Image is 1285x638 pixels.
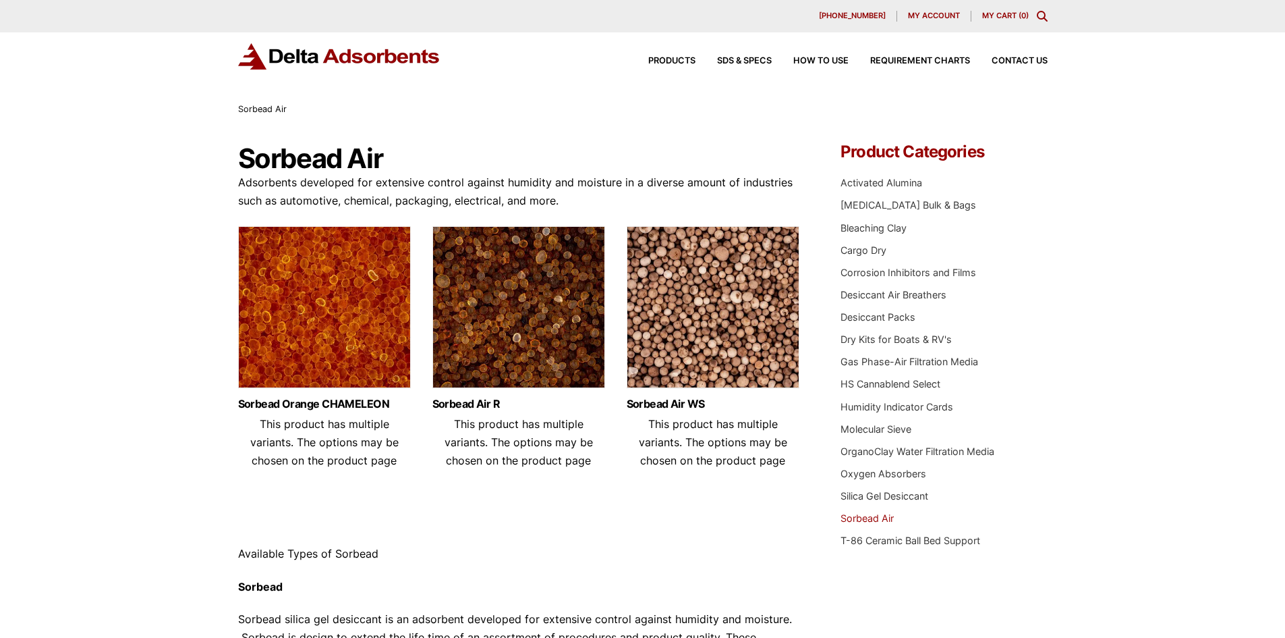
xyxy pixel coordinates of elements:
[717,57,772,65] span: SDS & SPECS
[772,57,849,65] a: How to Use
[238,398,411,410] a: Sorbead Orange CHAMELEON
[840,334,952,345] a: Dry Kits for Boats & RV's
[970,57,1048,65] a: Contact Us
[840,222,907,234] a: Bleaching Clay
[897,11,971,22] a: My account
[840,512,894,524] a: Sorbead Air
[695,57,772,65] a: SDS & SPECS
[840,244,886,256] a: Cargo Dry
[870,57,970,65] span: Requirement Charts
[840,356,978,367] a: Gas Phase-Air Filtration Media
[238,545,801,563] p: Available Types of Sorbead
[627,398,799,410] a: Sorbead Air WS
[840,490,928,502] a: Silica Gel Desiccant
[840,468,926,479] a: Oxygen Absorbers
[639,417,787,467] span: This product has multiple variants. The options may be chosen on the product page
[1037,11,1048,22] div: Toggle Modal Content
[849,57,970,65] a: Requirement Charts
[627,57,695,65] a: Products
[238,144,801,174] h1: Sorbead Air
[908,12,960,20] span: My account
[840,311,915,323] a: Desiccant Packs
[250,417,399,467] span: This product has multiple variants. The options may be chosen on the product page
[432,398,605,410] a: Sorbead Air R
[840,446,994,457] a: OrganoClay Water Filtration Media
[982,11,1029,20] a: My Cart (0)
[840,378,940,390] a: HS Cannablend Select
[840,423,911,435] a: Molecular Sieve
[992,57,1048,65] span: Contact Us
[840,289,946,300] a: Desiccant Air Breathers
[840,177,922,188] a: Activated Alumina
[840,267,976,278] a: Corrosion Inhibitors and Films
[238,174,801,210] p: Adsorbents developed for extensive control against humidity and moisture in a diverse amount of i...
[840,535,980,546] a: T-86 Ceramic Ball Bed Support
[238,580,283,593] strong: Sorbead
[808,11,897,22] a: [PHONE_NUMBER]
[238,104,287,114] span: Sorbead Air
[840,144,1047,160] h4: Product Categories
[1021,11,1026,20] span: 0
[840,199,976,211] a: [MEDICAL_DATA] Bulk & Bags
[238,43,440,70] img: Delta Adsorbents
[819,12,886,20] span: [PHONE_NUMBER]
[793,57,849,65] span: How to Use
[648,57,695,65] span: Products
[840,401,953,413] a: Humidity Indicator Cards
[445,417,593,467] span: This product has multiple variants. The options may be chosen on the product page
